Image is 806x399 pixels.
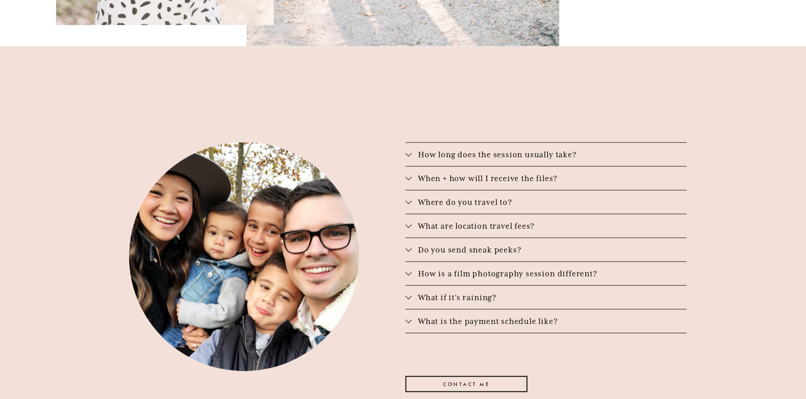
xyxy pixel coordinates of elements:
span: How is a film photography session different? [412,269,687,279]
span: How long does the session usually take? [412,150,687,160]
span: What are location travel fees? [412,221,687,231]
button: Where do you travel to? [405,191,687,214]
button: How is a film photography session different? [405,262,687,285]
span: What if it's raining? [412,293,687,302]
button: Do you send sneak peeks? [405,238,687,262]
a: CONTACT ME [405,376,527,392]
button: When + how will I receive the files? [405,167,687,190]
button: How long does the session usually take? [405,143,687,166]
button: What is the payment schedule like? [405,310,687,333]
span: When + how will I receive the files? [412,173,687,183]
span: Do you send sneak peeks? [412,245,687,255]
span: Where do you travel to? [412,197,687,207]
span: What is the payment schedule like? [412,316,687,326]
button: What are location travel fees? [405,214,687,238]
button: What if it's raining? [405,286,687,309]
